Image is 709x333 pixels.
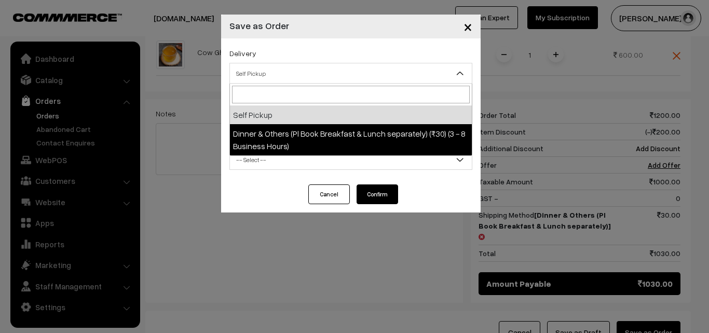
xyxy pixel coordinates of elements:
span: Self Pickup [229,63,472,84]
label: Delivery [229,48,256,59]
button: Cancel [308,184,350,204]
h4: Save as Order [229,19,289,33]
span: × [463,17,472,36]
span: -- Select -- [230,151,472,169]
span: Self Pickup [230,64,472,83]
li: Self Pickup [230,105,472,124]
li: Dinner & Others (Pl Book Breakfast & Lunch separately) (₹30) (3 - 8 Business Hours) [230,124,472,155]
button: Confirm [357,184,398,204]
span: -- Select -- [229,149,472,170]
button: Close [455,10,481,43]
